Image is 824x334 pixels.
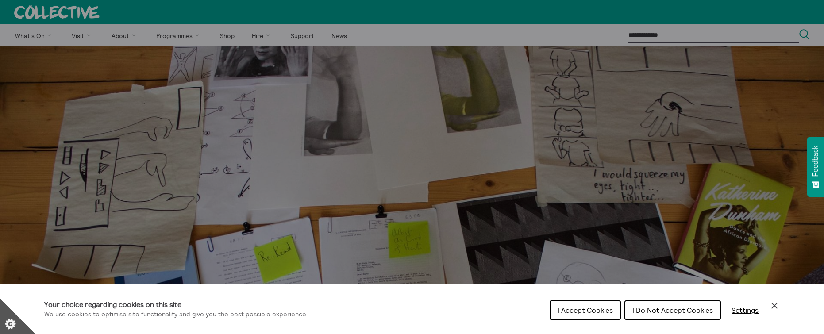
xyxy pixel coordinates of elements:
span: I Do Not Accept Cookies [632,306,713,315]
button: I Accept Cookies [550,300,621,320]
h1: Your choice regarding cookies on this site [44,299,308,310]
button: Close Cookie Control [769,300,780,311]
span: Feedback [812,146,820,177]
button: Feedback - Show survey [807,137,824,197]
button: I Do Not Accept Cookies [624,300,721,320]
span: Settings [732,306,759,315]
button: Settings [724,301,766,319]
span: I Accept Cookies [558,306,613,315]
p: We use cookies to optimise site functionality and give you the best possible experience. [44,310,308,319]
